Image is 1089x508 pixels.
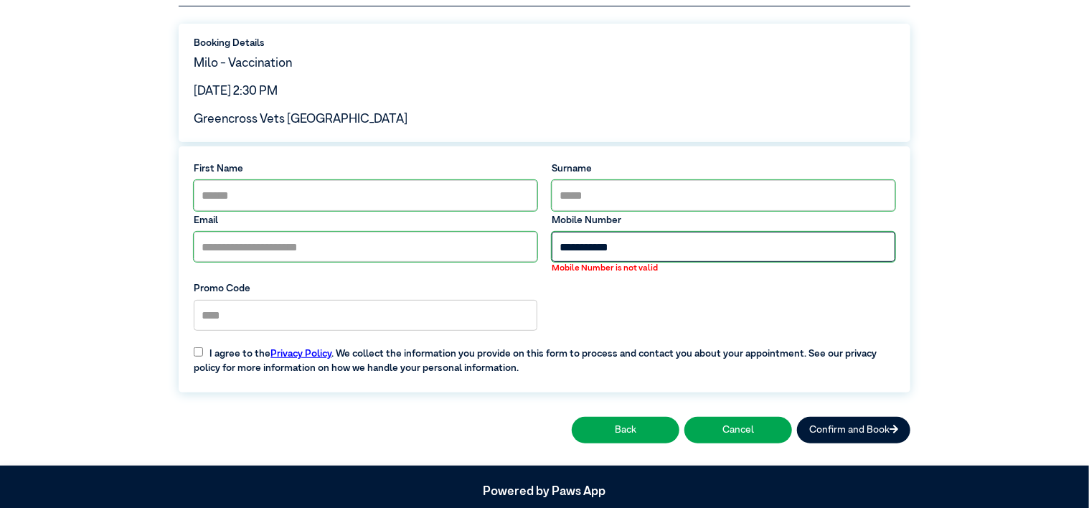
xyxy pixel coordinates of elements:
label: Surname [552,161,895,176]
input: I agree to thePrivacy Policy. We collect the information you provide on this form to process and ... [194,347,203,357]
h5: Powered by Paws App [179,485,910,499]
label: Booking Details [194,36,895,50]
label: Mobile Number [552,213,895,227]
button: Confirm and Book [797,417,910,443]
span: Milo - Vaccination [194,57,292,70]
label: Mobile Number is not valid [552,262,895,275]
label: Email [194,213,537,227]
button: Back [572,417,679,443]
a: Privacy Policy [270,349,331,359]
label: First Name [194,161,537,176]
label: I agree to the . We collect the information you provide on this form to process and contact you a... [187,337,902,375]
span: Greencross Vets [GEOGRAPHIC_DATA] [194,113,407,126]
label: Promo Code [194,281,537,296]
span: [DATE] 2:30 PM [194,85,278,98]
button: Cancel [684,417,792,443]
